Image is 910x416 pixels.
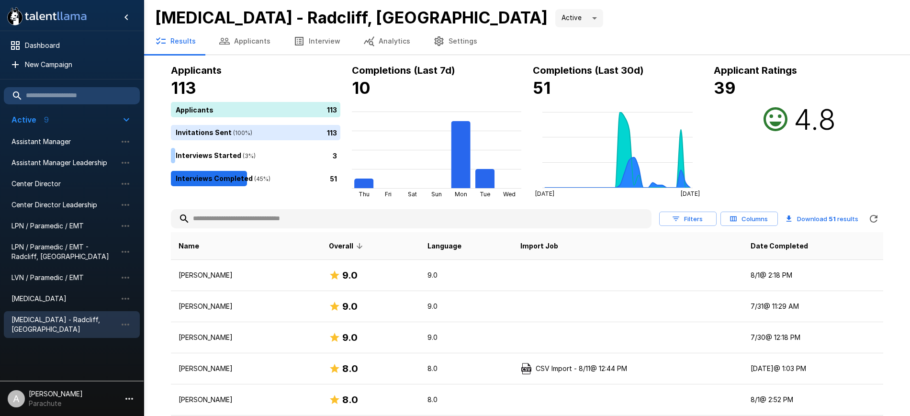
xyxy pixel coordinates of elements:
[207,28,282,55] button: Applicants
[144,28,207,55] button: Results
[681,190,700,197] tspan: [DATE]
[155,8,548,27] b: [MEDICAL_DATA] - Radcliff, [GEOGRAPHIC_DATA]
[535,190,554,197] tspan: [DATE]
[520,240,558,252] span: Import Job
[743,384,883,416] td: 8/1 @ 2:52 PM
[422,28,489,55] button: Settings
[427,395,505,405] p: 8.0
[743,291,883,322] td: 7/31 @ 11:29 AM
[714,65,797,76] b: Applicant Ratings
[714,78,736,98] b: 39
[533,78,550,98] b: 51
[536,364,627,373] p: CSV Import - 8/11 @ 12:44 PM
[659,212,717,226] button: Filters
[864,209,883,228] button: Refreshing...
[427,364,505,373] p: 8.0
[427,302,505,311] p: 9.0
[330,173,337,183] p: 51
[342,299,358,314] h6: 9.0
[327,104,337,114] p: 113
[282,28,352,55] button: Interview
[503,191,515,198] tspan: Wed
[427,240,461,252] span: Language
[179,270,314,280] p: [PERSON_NAME]
[431,191,442,198] tspan: Sun
[520,363,532,374] img: file-csv-icon-md@2x.png
[327,127,337,137] p: 113
[329,240,366,252] span: Overall
[171,78,196,98] b: 113
[743,322,883,353] td: 7/30 @ 12:18 PM
[171,65,222,76] b: Applicants
[829,215,836,223] b: 51
[533,65,644,76] b: Completions (Last 30d)
[333,150,337,160] p: 3
[179,364,314,373] p: [PERSON_NAME]
[794,102,836,136] h2: 4.8
[720,212,778,226] button: Columns
[743,353,883,384] td: [DATE] @ 1:03 PM
[384,191,391,198] tspan: Fri
[480,191,490,198] tspan: Tue
[179,302,314,311] p: [PERSON_NAME]
[352,28,422,55] button: Analytics
[454,191,467,198] tspan: Mon
[342,330,358,345] h6: 9.0
[555,9,603,27] div: Active
[179,240,199,252] span: Name
[782,209,862,228] button: Download 51 results
[352,65,455,76] b: Completions (Last 7d)
[407,191,416,198] tspan: Sat
[342,361,358,376] h6: 8.0
[179,395,314,405] p: [PERSON_NAME]
[179,333,314,342] p: [PERSON_NAME]
[342,268,358,283] h6: 9.0
[342,392,358,407] h6: 8.0
[358,191,369,198] tspan: Thu
[743,260,883,291] td: 8/1 @ 2:18 PM
[352,78,371,98] b: 10
[427,333,505,342] p: 9.0
[751,240,808,252] span: Date Completed
[427,270,505,280] p: 9.0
